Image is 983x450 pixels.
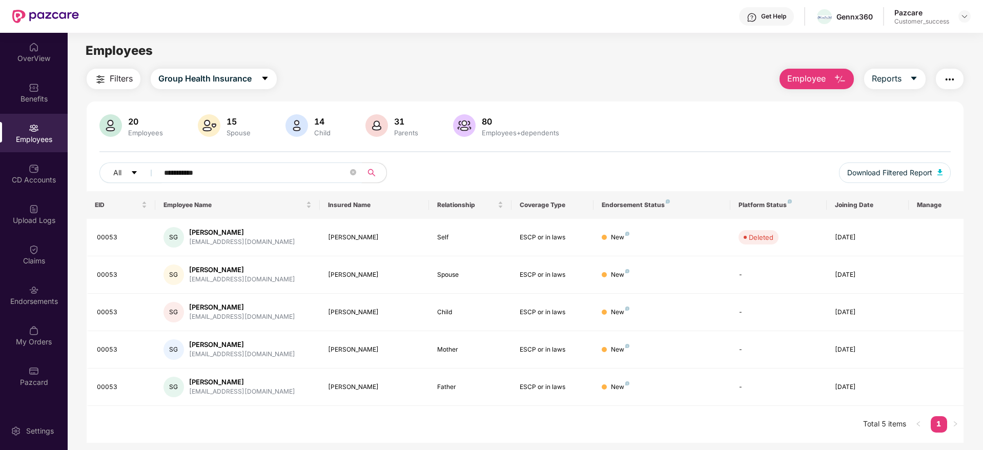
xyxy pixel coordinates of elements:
div: 20 [126,116,165,127]
img: svg+xml;base64,PHN2ZyB4bWxucz0iaHR0cDovL3d3dy53My5vcmcvMjAwMC9zdmciIHdpZHRoPSI4IiBoZWlnaHQ9IjgiIH... [666,199,670,203]
li: Total 5 items [863,416,906,433]
div: New [611,345,629,355]
td: - [730,369,826,406]
img: gennx360_logo.png [817,15,832,19]
div: [PERSON_NAME] [328,233,421,242]
div: [PERSON_NAME] [189,377,295,387]
div: Settings [23,426,57,436]
img: svg+xml;base64,PHN2ZyBpZD0iVXBsb2FkX0xvZ3MiIGRhdGEtbmFtZT0iVXBsb2FkIExvZ3MiIHhtbG5zPSJodHRwOi8vd3... [29,204,39,214]
img: svg+xml;base64,PHN2ZyBpZD0iSGVscC0zMngzMiIgeG1sbnM9Imh0dHA6Ly93d3cudzMub3JnLzIwMDAvc3ZnIiB3aWR0aD... [747,12,757,23]
div: Deleted [749,232,773,242]
div: Employees [126,129,165,137]
img: svg+xml;base64,PHN2ZyBpZD0iQ2xhaW0iIHhtbG5zPSJodHRwOi8vd3d3LnczLm9yZy8yMDAwL3N2ZyIgd2lkdGg9IjIwIi... [29,244,39,255]
button: Download Filtered Report [839,162,951,183]
img: svg+xml;base64,PHN2ZyBpZD0iQmVuZWZpdHMiIHhtbG5zPSJodHRwOi8vd3d3LnczLm9yZy8yMDAwL3N2ZyIgd2lkdGg9Ij... [29,83,39,93]
div: New [611,382,629,392]
span: Employee [787,72,826,85]
div: [DATE] [835,270,900,280]
div: ESCP or in laws [520,382,585,392]
div: 15 [224,116,253,127]
li: Next Page [947,416,964,433]
img: svg+xml;base64,PHN2ZyB4bWxucz0iaHR0cDovL3d3dy53My5vcmcvMjAwMC9zdmciIHdpZHRoPSI4IiBoZWlnaHQ9IjgiIH... [625,306,629,311]
div: Platform Status [739,201,818,209]
div: 14 [312,116,333,127]
div: SG [163,339,184,360]
img: svg+xml;base64,PHN2ZyB4bWxucz0iaHR0cDovL3d3dy53My5vcmcvMjAwMC9zdmciIHdpZHRoPSI4IiBoZWlnaHQ9IjgiIH... [788,199,792,203]
img: svg+xml;base64,PHN2ZyB4bWxucz0iaHR0cDovL3d3dy53My5vcmcvMjAwMC9zdmciIHhtbG5zOnhsaW5rPSJodHRwOi8vd3... [198,114,220,137]
span: caret-down [131,169,138,177]
img: svg+xml;base64,PHN2ZyB4bWxucz0iaHR0cDovL3d3dy53My5vcmcvMjAwMC9zdmciIHhtbG5zOnhsaW5rPSJodHRwOi8vd3... [99,114,122,137]
img: svg+xml;base64,PHN2ZyB4bWxucz0iaHR0cDovL3d3dy53My5vcmcvMjAwMC9zdmciIHhtbG5zOnhsaW5rPSJodHRwOi8vd3... [453,114,476,137]
th: Joining Date [827,191,909,219]
div: [EMAIL_ADDRESS][DOMAIN_NAME] [189,275,295,284]
button: Allcaret-down [99,162,162,183]
img: svg+xml;base64,PHN2ZyB4bWxucz0iaHR0cDovL3d3dy53My5vcmcvMjAwMC9zdmciIHhtbG5zOnhsaW5rPSJodHRwOi8vd3... [937,169,943,175]
button: Group Health Insurancecaret-down [151,69,277,89]
img: svg+xml;base64,PHN2ZyBpZD0iTXlfT3JkZXJzIiBkYXRhLW5hbWU9Ik15IE9yZGVycyIgeG1sbnM9Imh0dHA6Ly93d3cudz... [29,325,39,336]
div: SG [163,227,184,248]
div: [PERSON_NAME] [189,340,295,350]
div: 00053 [97,382,147,392]
td: - [730,256,826,294]
div: Pazcare [894,8,949,17]
div: New [611,308,629,317]
div: [PERSON_NAME] [189,265,295,275]
img: svg+xml;base64,PHN2ZyB4bWxucz0iaHR0cDovL3d3dy53My5vcmcvMjAwMC9zdmciIHdpZHRoPSIyNCIgaGVpZ2h0PSIyNC... [944,73,956,86]
div: 00053 [97,308,147,317]
img: svg+xml;base64,PHN2ZyBpZD0iU2V0dGluZy0yMHgyMCIgeG1sbnM9Imh0dHA6Ly93d3cudzMub3JnLzIwMDAvc3ZnIiB3aW... [11,426,21,436]
div: [DATE] [835,382,900,392]
img: svg+xml;base64,PHN2ZyBpZD0iRHJvcGRvd24tMzJ4MzIiIHhtbG5zPSJodHRwOi8vd3d3LnczLm9yZy8yMDAwL3N2ZyIgd2... [960,12,969,21]
li: 1 [931,416,947,433]
span: Relationship [437,201,495,209]
span: caret-down [910,74,918,84]
th: Insured Name [320,191,429,219]
button: Employee [780,69,854,89]
span: search [361,169,381,177]
span: left [915,421,921,427]
div: [EMAIL_ADDRESS][DOMAIN_NAME] [189,350,295,359]
span: close-circle [350,169,356,175]
td: - [730,294,826,331]
a: 1 [931,416,947,432]
span: All [113,167,121,178]
span: caret-down [261,74,269,84]
div: [PERSON_NAME] [189,302,295,312]
img: svg+xml;base64,PHN2ZyBpZD0iSG9tZSIgeG1sbnM9Imh0dHA6Ly93d3cudzMub3JnLzIwMDAvc3ZnIiB3aWR0aD0iMjAiIG... [29,42,39,52]
button: left [910,416,927,433]
img: svg+xml;base64,PHN2ZyBpZD0iRW5kb3JzZW1lbnRzIiB4bWxucz0iaHR0cDovL3d3dy53My5vcmcvMjAwMC9zdmciIHdpZH... [29,285,39,295]
div: [EMAIL_ADDRESS][DOMAIN_NAME] [189,237,295,247]
span: close-circle [350,168,356,178]
img: svg+xml;base64,PHN2ZyBpZD0iRW1wbG95ZWVzIiB4bWxucz0iaHR0cDovL3d3dy53My5vcmcvMjAwMC9zdmciIHdpZHRoPS... [29,123,39,133]
img: svg+xml;base64,PHN2ZyB4bWxucz0iaHR0cDovL3d3dy53My5vcmcvMjAwMC9zdmciIHhtbG5zOnhsaW5rPSJodHRwOi8vd3... [834,73,846,86]
span: Filters [110,72,133,85]
button: Reportscaret-down [864,69,926,89]
img: svg+xml;base64,PHN2ZyBpZD0iUGF6Y2FyZCIgeG1sbnM9Imh0dHA6Ly93d3cudzMub3JnLzIwMDAvc3ZnIiB3aWR0aD0iMj... [29,366,39,376]
div: Self [437,233,503,242]
button: search [361,162,387,183]
button: right [947,416,964,433]
div: [DATE] [835,345,900,355]
div: ESCP or in laws [520,345,585,355]
div: ESCP or in laws [520,233,585,242]
div: Parents [392,129,420,137]
div: SG [163,377,184,397]
div: [PERSON_NAME] [328,382,421,392]
div: ESCP or in laws [520,270,585,280]
div: Spouse [437,270,503,280]
div: Mother [437,345,503,355]
div: Customer_success [894,17,949,26]
img: svg+xml;base64,PHN2ZyB4bWxucz0iaHR0cDovL3d3dy53My5vcmcvMjAwMC9zdmciIHhtbG5zOnhsaW5rPSJodHRwOi8vd3... [285,114,308,137]
span: Employees [86,43,153,58]
div: [PERSON_NAME] [328,345,421,355]
div: Employees+dependents [480,129,561,137]
div: 31 [392,116,420,127]
div: Child [437,308,503,317]
div: Endorsement Status [602,201,722,209]
div: 00053 [97,345,147,355]
span: Reports [872,72,902,85]
img: svg+xml;base64,PHN2ZyB4bWxucz0iaHR0cDovL3d3dy53My5vcmcvMjAwMC9zdmciIHdpZHRoPSI4IiBoZWlnaHQ9IjgiIH... [625,381,629,385]
div: Spouse [224,129,253,137]
div: ESCP or in laws [520,308,585,317]
img: svg+xml;base64,PHN2ZyB4bWxucz0iaHR0cDovL3d3dy53My5vcmcvMjAwMC9zdmciIHhtbG5zOnhsaW5rPSJodHRwOi8vd3... [365,114,388,137]
div: Father [437,382,503,392]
